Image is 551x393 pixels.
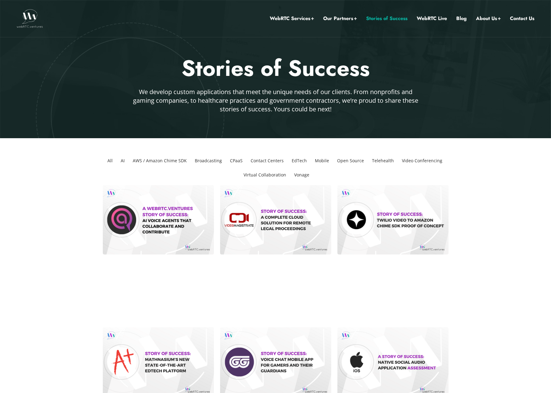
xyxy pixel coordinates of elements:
[292,168,312,182] li: Vonage
[192,154,224,168] li: Broadcasting
[118,154,127,168] li: AI
[335,154,366,168] li: Open Source
[456,14,467,23] a: Blog
[510,14,534,23] a: Contact Us
[369,154,396,168] li: Telehealth
[399,154,445,168] li: Video Conferencing
[289,154,309,168] li: EdTech
[312,154,332,168] li: Mobile
[131,88,420,114] p: We develop custom applications that meet the unique needs of our clients. From nonprofits and gam...
[130,154,189,168] li: AWS / Amazon Chime SDK
[476,14,501,23] a: About Us
[270,14,314,23] a: WebRTC Services
[323,14,357,23] a: Our Partners
[248,154,286,168] li: Contact Centers
[417,14,447,23] a: WebRTC Live
[17,9,43,28] img: WebRTC.ventures
[227,154,245,168] li: CPaaS
[95,54,456,83] h2: Stories of Success
[241,168,289,182] li: Virtual Collaboration
[366,14,407,23] a: Stories of Success
[105,154,115,168] li: All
